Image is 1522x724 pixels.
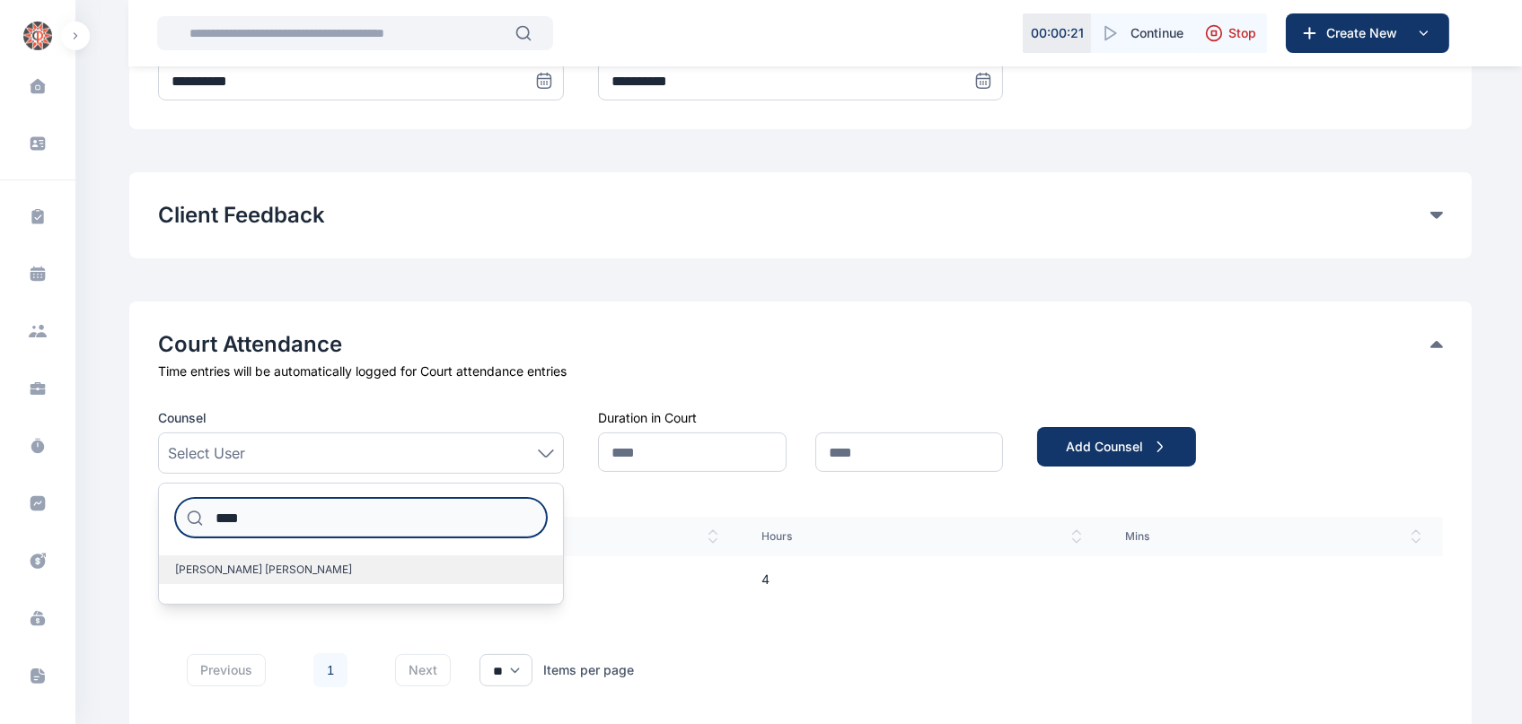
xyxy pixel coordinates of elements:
li: 1 [312,652,348,688]
span: [PERSON_NAME] [PERSON_NAME] [175,563,352,577]
span: Create New [1319,24,1412,42]
span: Select User [168,442,245,464]
span: Stop [1228,24,1256,42]
div: Time entries will be automatically logged for Court attendance entries [158,362,1443,380]
button: Stop [1194,13,1267,53]
span: Mins [1125,529,1421,544]
button: previous [187,654,266,686]
div: Client Feedback [158,201,1443,230]
p: 00 : 00 : 21 [1031,24,1084,42]
span: Counsel [158,409,207,427]
label: Duration in Court [598,410,697,425]
div: Court Attendance [158,330,1443,359]
button: Create New [1286,13,1449,53]
div: Add Counsel [1066,438,1167,456]
button: Court Attendance [158,330,1430,359]
div: Items per page [543,661,634,679]
button: Client Feedback [158,201,1430,230]
span: Hours [761,529,1082,544]
a: 1 [313,653,348,687]
button: next [395,654,451,686]
button: Add Counsel [1037,427,1196,467]
td: 4 [740,556,1104,603]
button: Continue [1091,13,1194,53]
li: 上一页 [280,658,305,683]
span: Continue [1131,24,1183,42]
li: 下一页 [356,658,381,683]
